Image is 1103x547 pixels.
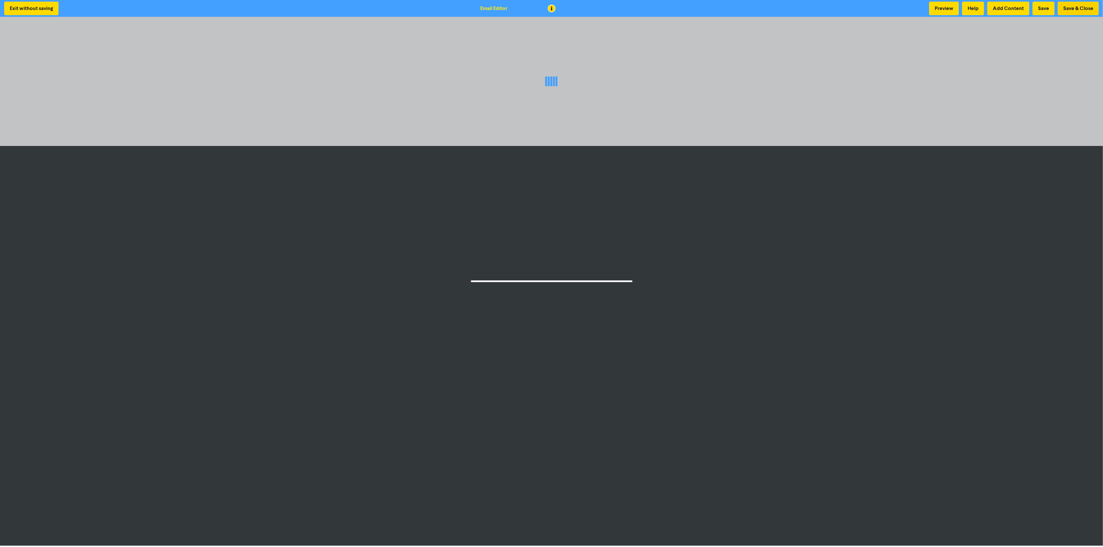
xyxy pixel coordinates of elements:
button: Preview [929,2,959,15]
button: Exit without saving [4,2,58,15]
button: Save [1033,2,1055,15]
button: Help [962,2,984,15]
button: Add Content [987,2,1029,15]
div: Email Editor [480,5,507,12]
button: Save & Close [1058,2,1099,15]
